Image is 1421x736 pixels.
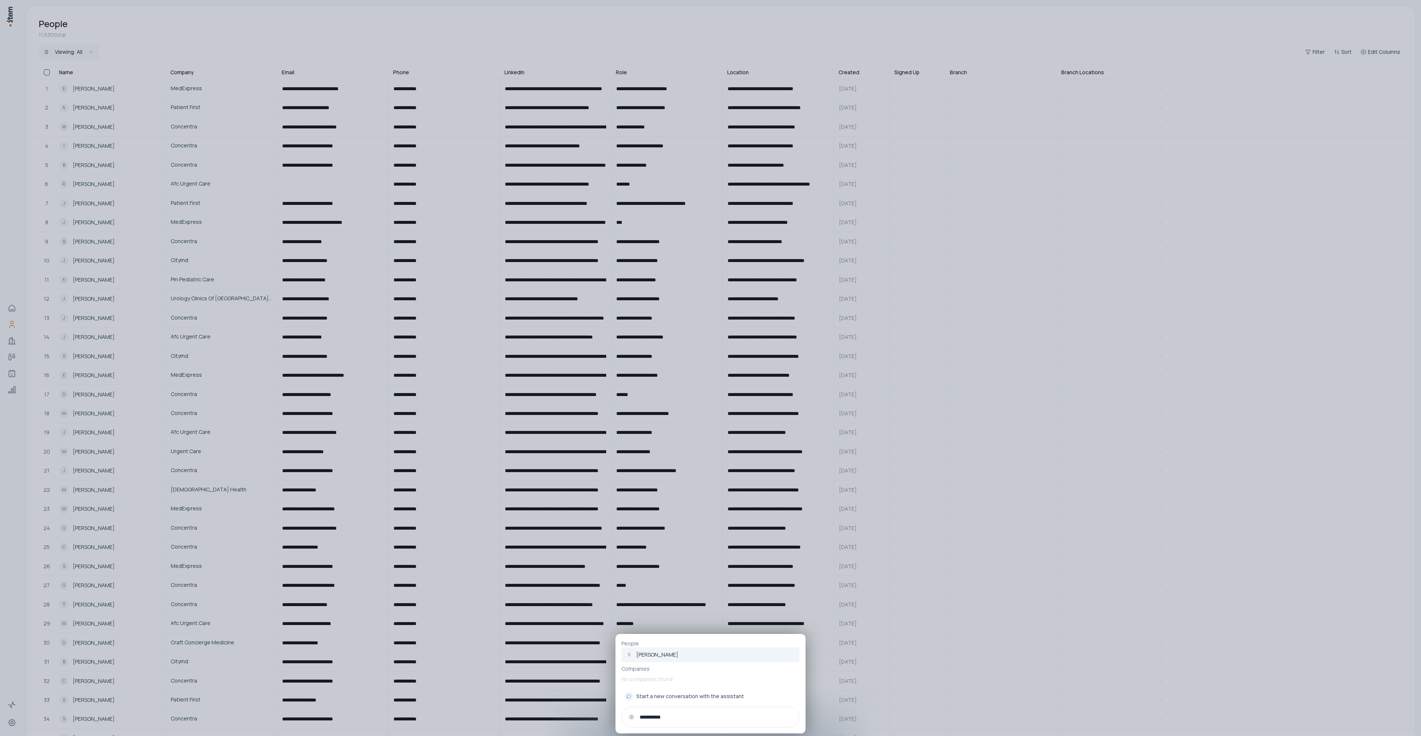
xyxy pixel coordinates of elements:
[624,650,633,659] div: S
[615,634,806,733] div: PeopleS[PERSON_NAME]CompaniesNo companies foundStart a new conversation with the assistant
[636,693,744,700] span: Start a new conversation with the assistant
[621,640,800,647] p: People
[621,673,800,686] p: No companies found
[621,647,800,662] a: S[PERSON_NAME]
[621,689,800,704] button: Start a new conversation with the assistant
[621,665,800,673] p: Companies
[636,651,678,658] p: [PERSON_NAME]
